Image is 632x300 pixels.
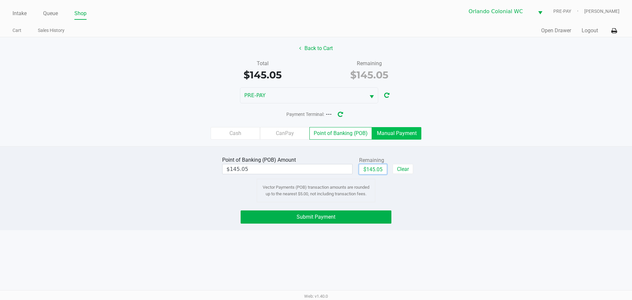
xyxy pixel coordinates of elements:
div: $145.05 [214,68,311,82]
a: Queue [43,9,58,18]
span: --- [326,112,332,117]
div: Point of Banking (POB) Amount [222,156,299,164]
span: PRE-PAY [244,92,361,99]
button: Clear [393,164,413,174]
button: Open Drawer [541,27,571,35]
label: Point of Banking (POB) [309,127,372,140]
button: Back to Cart [295,42,337,55]
span: Payment Terminal: [286,112,324,117]
label: Cash [211,127,260,140]
span: [PERSON_NAME] [584,8,619,15]
span: Submit Payment [297,214,335,220]
div: Remaining [359,156,387,164]
button: Select [534,4,546,19]
div: Vector Payments (POB) transaction amounts are rounded up to the nearest $5.00, not including tran... [257,179,375,202]
label: CanPay [260,127,309,140]
button: Logout [582,27,598,35]
a: Sales History [38,26,65,35]
label: Manual Payment [372,127,421,140]
button: $145.05 [359,164,387,174]
div: Total [214,60,311,68]
button: Submit Payment [241,210,391,224]
a: Cart [13,26,21,35]
div: $145.05 [321,68,418,82]
span: Web: v1.40.0 [304,294,328,299]
span: PRE-PAY [553,8,584,15]
a: Intake [13,9,27,18]
span: Orlando Colonial WC [469,8,530,15]
a: Shop [74,9,87,18]
button: Select [365,88,378,103]
div: Remaining [321,60,418,68]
